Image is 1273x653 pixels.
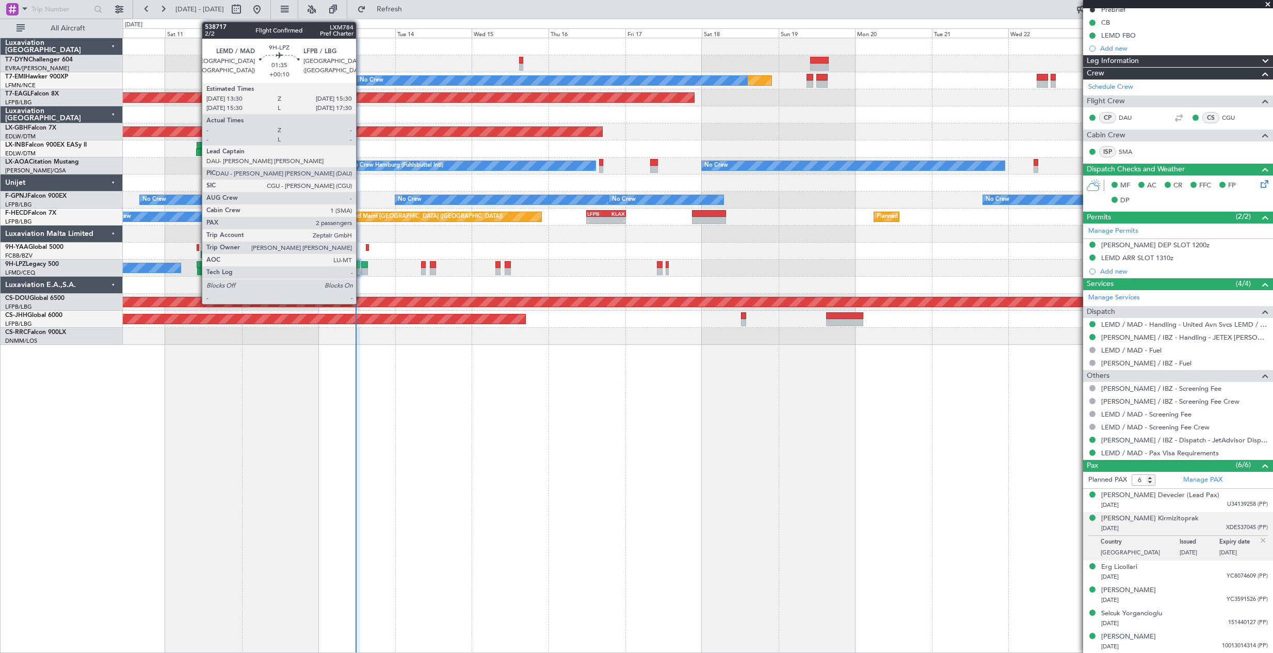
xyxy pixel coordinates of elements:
[11,20,112,37] button: All Aircraft
[1101,241,1210,249] div: [PERSON_NAME] DEP SLOT 1200z
[27,25,109,32] span: All Aircraft
[360,73,383,88] div: No Crew
[1222,113,1245,122] a: CGU
[1219,538,1259,549] p: Expiry date
[165,28,242,38] div: Sat 11
[1100,44,1268,53] div: Add new
[368,6,411,13] span: Refresh
[1199,181,1211,191] span: FFC
[1180,538,1219,549] p: Issued
[1236,278,1251,289] span: (4/4)
[5,125,56,131] a: LX-GBHFalcon 7X
[1101,501,1119,509] span: [DATE]
[1101,549,1180,559] p: [GEOGRAPHIC_DATA]
[1101,643,1119,650] span: [DATE]
[932,28,1009,38] div: Tue 21
[5,91,30,97] span: T7-EAGL
[5,218,32,226] a: LFPB/LBG
[1226,523,1268,532] span: XDE537045 (PP)
[1087,370,1109,382] span: Others
[125,21,142,29] div: [DATE]
[1101,384,1221,393] a: [PERSON_NAME] / IBZ - Screening Fee
[5,261,59,267] a: 9H-LPZLegacy 500
[1087,164,1185,176] span: Dispatch Checks and Weather
[5,295,29,301] span: CS-DOU
[1101,333,1268,342] a: [PERSON_NAME] / IBZ - Handling - JETEX [PERSON_NAME]
[5,193,67,199] a: F-GPNJFalcon 900EX
[1202,112,1219,123] div: CS
[398,192,422,208] div: No Crew
[1101,410,1191,419] a: LEMD / MAD - Screening Fee
[5,167,66,174] a: [PERSON_NAME]/QSA
[1119,147,1142,156] a: SMA
[1087,278,1114,290] span: Services
[612,192,636,208] div: No Crew
[5,295,65,301] a: CS-DOUGlobal 6500
[1101,31,1136,40] div: LEMD FBO
[1008,28,1085,38] div: Wed 22
[704,158,728,173] div: No Crew
[5,312,62,318] a: CS-JHHGlobal 6000
[1147,181,1156,191] span: AC
[350,158,443,173] div: No Crew Hamburg (Fuhlsbuttel Intl)
[1087,55,1139,67] span: Leg Information
[5,65,69,72] a: EVRA/[PERSON_NAME]
[5,91,59,97] a: T7-EAGLFalcon 8X
[1101,619,1119,627] span: [DATE]
[5,57,73,63] a: T7-DYNChallenger 604
[1120,181,1130,191] span: MF
[318,28,395,38] div: Mon 13
[5,159,79,165] a: LX-AOACitation Mustang
[1088,475,1127,485] label: Planned PAX
[1087,460,1098,472] span: Pax
[5,210,56,216] a: F-HECDFalcon 7X
[1101,562,1137,572] div: Erg Licollari
[702,28,779,38] div: Sat 18
[5,193,27,199] span: F-GPNJ
[1101,609,1162,619] div: Selcuk Yorgancioglu
[1100,267,1268,276] div: Add new
[5,99,32,106] a: LFPB/LBG
[5,74,25,80] span: T7-EMI
[142,192,166,208] div: No Crew
[1236,211,1251,222] span: (2/2)
[1101,585,1156,596] div: [PERSON_NAME]
[1101,423,1210,432] a: LEMD / MAD - Screening Fee Crew
[1183,475,1222,485] a: Manage PAX
[1228,181,1236,191] span: FP
[587,217,606,224] div: -
[5,142,87,148] a: LX-INBFalcon 900EX EASy II
[1088,82,1133,92] a: Schedule Crew
[175,5,224,14] span: [DATE] - [DATE]
[1227,500,1268,509] span: U34139258 (PP)
[1228,618,1268,627] span: 151440127 (PP)
[5,150,36,157] a: EDLW/DTM
[1087,95,1125,107] span: Flight Crew
[5,82,36,89] a: LFMN/NCE
[5,303,32,311] a: LFPB/LBG
[1101,359,1191,368] a: [PERSON_NAME] / IBZ - Fuel
[5,159,29,165] span: LX-AOA
[1101,449,1219,457] a: LEMD / MAD - Pax Visa Requirements
[1120,196,1130,206] span: DP
[1101,538,1180,549] p: Country
[352,1,414,18] button: Refresh
[5,329,66,336] a: CS-RRCFalcon 900LX
[5,337,37,345] a: DNMM/LOS
[1101,320,1268,329] a: LEMD / MAD - Handling - United Avn Svcs LEMD / MAD
[340,209,503,225] div: Planned Maint [GEOGRAPHIC_DATA] ([GEOGRAPHIC_DATA])
[1088,226,1138,236] a: Manage Permits
[1101,514,1199,524] div: [PERSON_NAME] Kirmizitoprak
[1099,112,1116,123] div: CP
[5,74,68,80] a: T7-EMIHawker 900XP
[5,210,28,216] span: F-HECD
[5,142,25,148] span: LX-INB
[5,312,27,318] span: CS-JHH
[1227,572,1268,581] span: YC8074609 (PP)
[5,320,32,328] a: LFPB/LBG
[1219,549,1259,559] p: [DATE]
[31,2,91,17] input: Trip Number
[549,28,625,38] div: Thu 16
[1173,181,1182,191] span: CR
[1099,146,1116,157] div: ISP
